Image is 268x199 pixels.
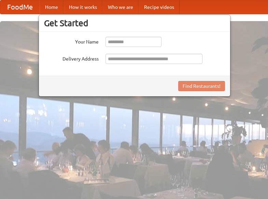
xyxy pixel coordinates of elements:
[139,0,180,14] a: Recipe videos
[44,37,99,45] label: Your Name
[44,54,99,62] label: Delivery Address
[64,0,102,14] a: How it works
[40,0,64,14] a: Home
[0,0,40,14] a: FoodMe
[178,81,225,91] button: Find Restaurants!
[44,18,225,28] h3: Get Started
[102,0,139,14] a: Who we are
